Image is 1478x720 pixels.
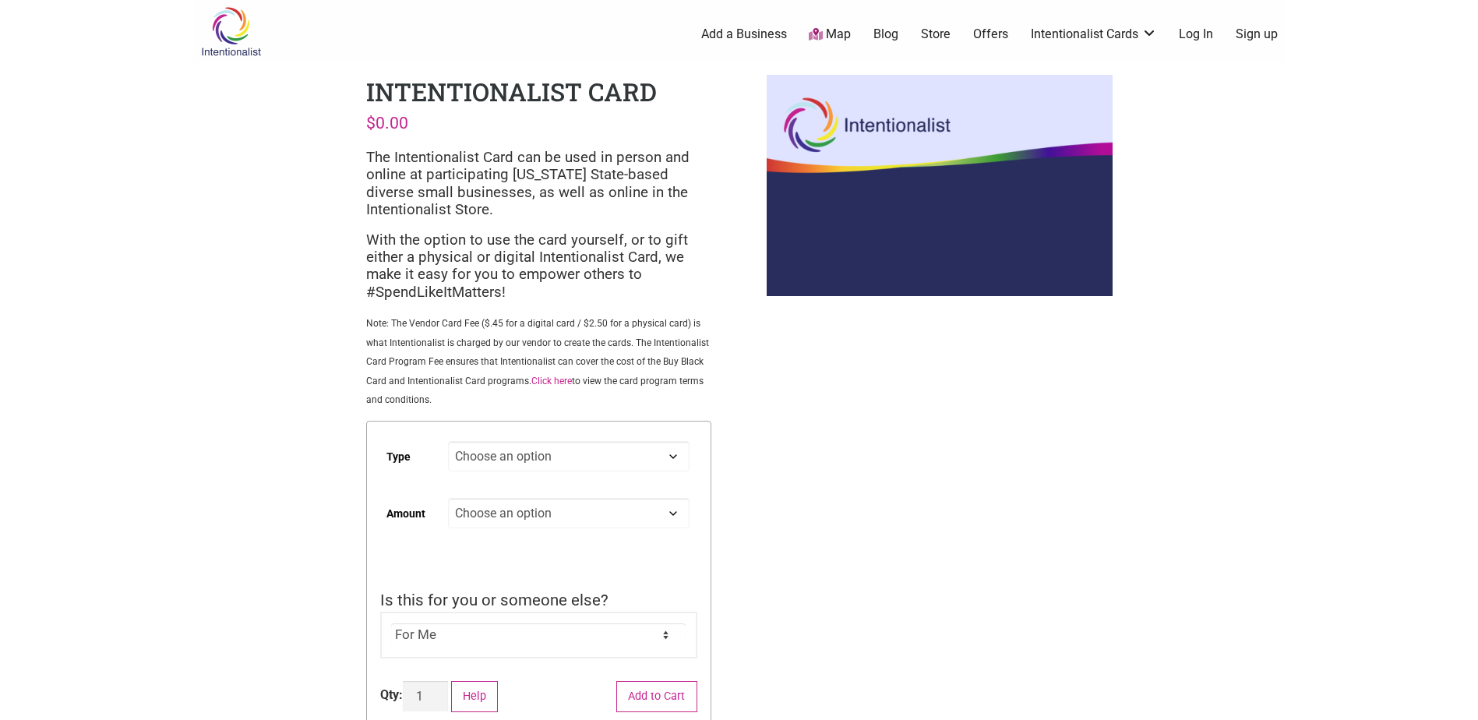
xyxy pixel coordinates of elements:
a: Add a Business [701,26,787,43]
a: Intentionalist Cards [1031,26,1157,43]
img: Intentionalist [194,6,268,57]
bdi: 0.00 [366,113,408,132]
a: Log In [1179,26,1213,43]
input: Product quantity [403,681,448,711]
button: Help [451,681,499,713]
label: Type [386,439,411,475]
span: $ [366,113,376,132]
a: Store [921,26,951,43]
a: Blog [873,26,898,43]
img: Intentionalist Card [767,75,1112,296]
p: With the option to use the card yourself, or to gift either a physical or digital Intentionalist ... [366,231,711,302]
div: Qty: [380,686,403,704]
label: Amount [386,496,425,531]
h1: Intentionalist Card [366,75,657,108]
a: Offers [973,26,1008,43]
select: Is this for you or someone else? [391,623,686,647]
span: Note: The Vendor Card Fee ($.45 for a digital card / $2.50 for a physical card) is what Intention... [366,318,709,405]
button: Add to Cart [616,681,697,713]
span: Is this for you or someone else? [380,591,608,609]
a: Click here [531,376,572,386]
a: Map [809,26,851,44]
a: Sign up [1236,26,1278,43]
p: The Intentionalist Card can be used in person and online at participating [US_STATE] State-based ... [366,149,711,219]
